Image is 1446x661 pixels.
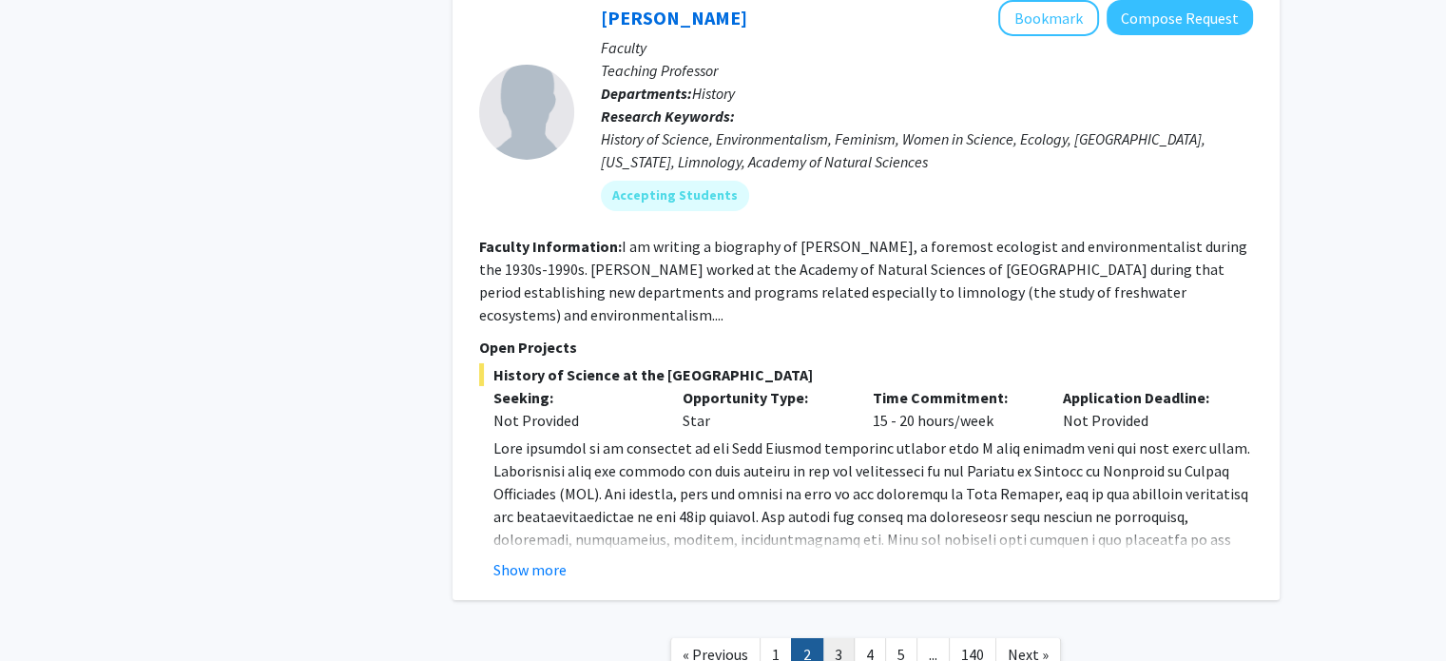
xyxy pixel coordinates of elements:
p: Open Projects [479,336,1253,359]
p: Seeking: [493,386,655,409]
button: Show more [493,558,567,581]
p: Opportunity Type: [683,386,844,409]
p: Time Commitment: [873,386,1034,409]
b: Departments: [601,84,692,103]
iframe: Chat [14,575,81,647]
div: Not Provided [1049,386,1239,432]
div: 15 - 20 hours/week [858,386,1049,432]
span: History of Science at the [GEOGRAPHIC_DATA] [479,363,1253,386]
mat-chip: Accepting Students [601,181,749,211]
p: Application Deadline: [1063,386,1224,409]
div: Star [668,386,858,432]
a: [PERSON_NAME] [601,6,747,29]
div: Not Provided [493,409,655,432]
b: Faculty Information: [479,237,622,256]
p: Teaching Professor [601,59,1253,82]
span: History [692,84,735,103]
b: Research Keywords: [601,107,735,126]
fg-read-more: I am writing a biography of [PERSON_NAME], a foremost ecologist and environmentalist during the 1... [479,237,1247,324]
div: History of Science, Environmentalism, Feminism, Women in Science, Ecology, [GEOGRAPHIC_DATA], [US... [601,127,1253,173]
p: Faculty [601,36,1253,59]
